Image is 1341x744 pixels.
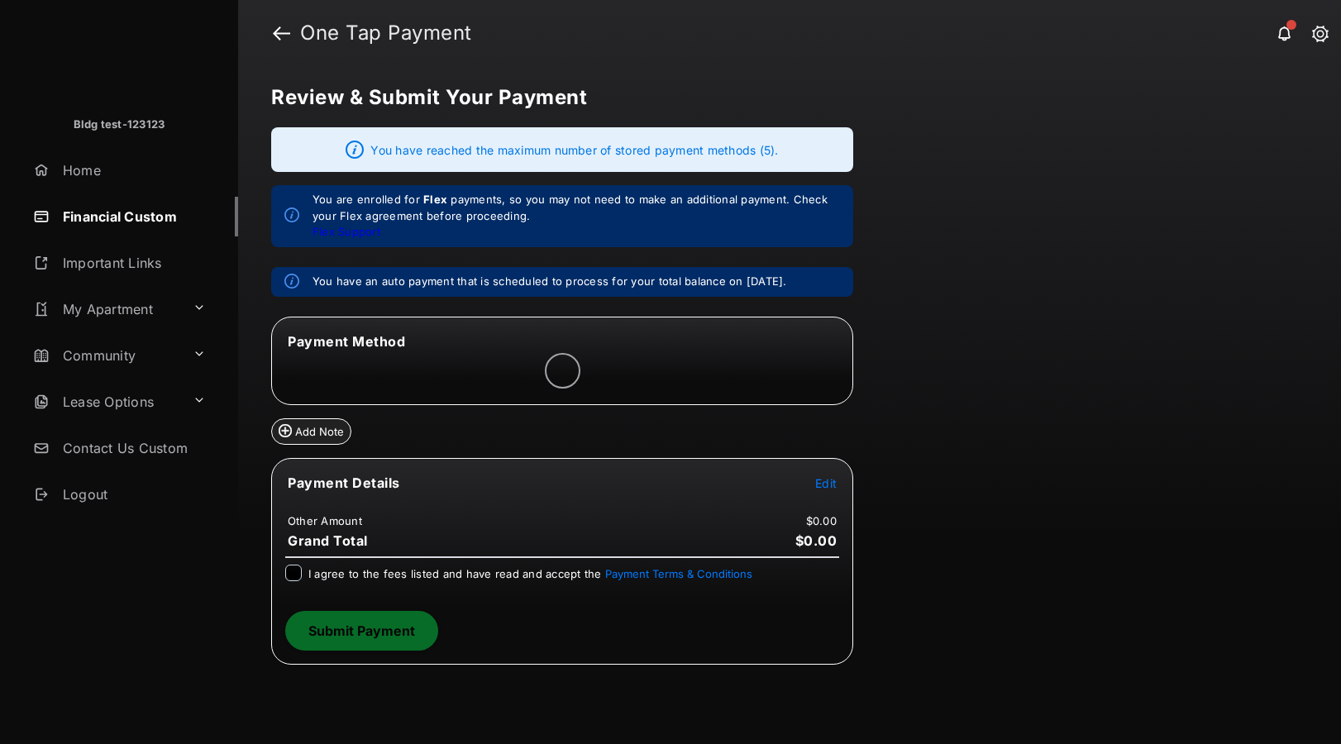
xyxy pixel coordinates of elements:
[26,243,212,283] a: Important Links
[795,532,838,549] span: $0.00
[313,274,787,290] em: You have an auto payment that is scheduled to process for your total balance on [DATE].
[815,476,837,490] span: Edit
[300,23,472,43] strong: One Tap Payment
[423,193,447,206] strong: Flex
[815,475,837,491] button: Edit
[308,567,752,580] span: I agree to the fees listed and have read and accept the
[271,127,853,172] div: You have reached the maximum number of stored payment methods (5).
[288,475,400,491] span: Payment Details
[26,428,238,468] a: Contact Us Custom
[26,475,238,514] a: Logout
[313,192,840,241] em: You are enrolled for payments, so you may not need to make an additional payment. Check your Flex...
[605,567,752,580] button: I agree to the fees listed and have read and accept the
[805,513,838,528] td: $0.00
[313,225,380,238] a: Flex Support
[287,513,363,528] td: Other Amount
[288,532,368,549] span: Grand Total
[271,88,1295,107] h5: Review & Submit Your Payment
[74,117,165,133] p: Bldg test-123123
[285,611,438,651] button: Submit Payment
[26,197,238,236] a: Financial Custom
[26,336,186,375] a: Community
[26,382,186,422] a: Lease Options
[26,150,238,190] a: Home
[288,333,405,350] span: Payment Method
[271,418,351,445] button: Add Note
[26,289,186,329] a: My Apartment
